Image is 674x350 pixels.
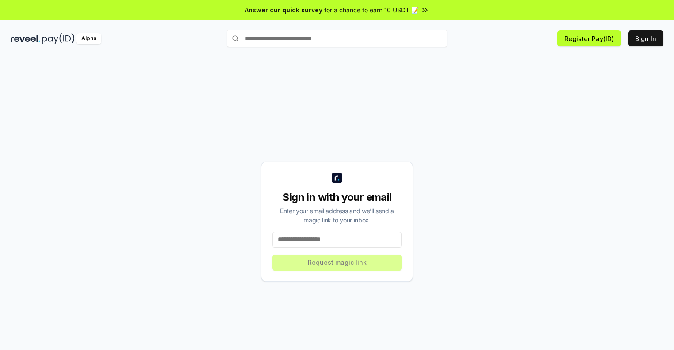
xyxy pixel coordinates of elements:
img: logo_small [332,173,342,183]
img: reveel_dark [11,33,40,44]
button: Sign In [628,30,663,46]
div: Enter your email address and we’ll send a magic link to your inbox. [272,206,402,225]
img: pay_id [42,33,75,44]
span: Answer our quick survey [245,5,322,15]
div: Alpha [76,33,101,44]
span: for a chance to earn 10 USDT 📝 [324,5,419,15]
div: Sign in with your email [272,190,402,204]
button: Register Pay(ID) [557,30,621,46]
